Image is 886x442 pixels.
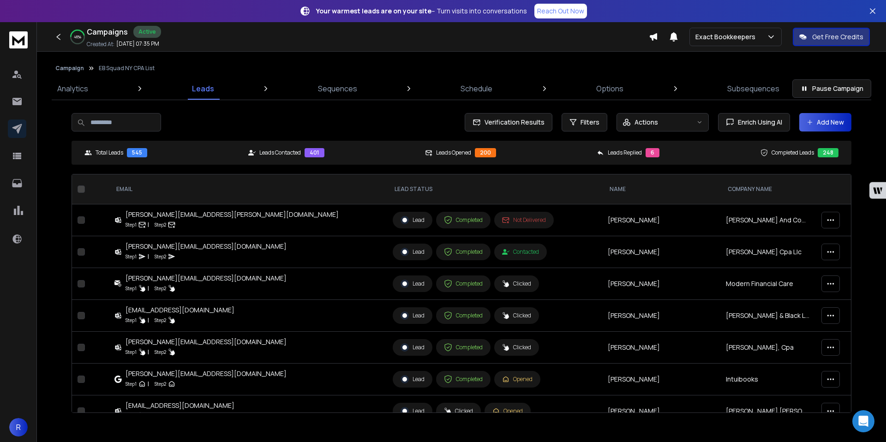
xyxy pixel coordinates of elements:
[465,113,552,131] button: Verification Results
[502,376,533,383] div: Opened
[155,411,166,420] p: Step 2
[126,252,137,261] p: Step 1
[126,284,137,293] p: Step 1
[316,6,527,16] p: – Turn visits into conversations
[534,4,587,18] a: Reach Out Now
[259,149,301,156] p: Leads Contacted
[126,220,137,229] p: Step 1
[596,83,623,94] p: Options
[602,268,720,300] td: [PERSON_NAME]
[444,375,483,383] div: Completed
[734,118,782,127] span: Enrich Using AI
[57,83,88,94] p: Analytics
[695,32,759,42] p: Exact Bookkeepers
[126,305,234,315] div: [EMAIL_ADDRESS][DOMAIN_NAME]
[772,149,814,156] p: Completed Leads
[127,148,147,157] div: 545
[812,32,863,42] p: Get Free Credits
[155,316,166,325] p: Step 2
[155,347,166,357] p: Step 2
[116,40,159,48] p: [DATE] 07:35 PM
[562,113,607,131] button: Filters
[444,311,483,320] div: Completed
[155,284,166,293] p: Step 2
[148,347,149,357] p: |
[126,379,137,388] p: Step 1
[436,149,471,156] p: Leads Opened
[312,78,363,100] a: Sequences
[148,411,149,420] p: |
[126,274,287,283] div: [PERSON_NAME][EMAIL_ADDRESS][DOMAIN_NAME]
[720,300,816,332] td: [PERSON_NAME] & Black Llp
[852,410,874,432] div: Open Intercom Messenger
[126,316,137,325] p: Step 1
[461,83,492,94] p: Schedule
[155,220,166,229] p: Step 2
[444,407,473,415] div: Clicked
[602,236,720,268] td: [PERSON_NAME]
[155,252,166,261] p: Step 2
[99,65,155,72] p: EB Squad NY CPA List
[720,174,816,204] th: Company Name
[720,204,816,236] td: [PERSON_NAME] And Company
[602,395,720,427] td: [PERSON_NAME]
[126,369,287,378] div: [PERSON_NAME][EMAIL_ADDRESS][DOMAIN_NAME]
[718,113,790,131] button: Enrich Using AI
[537,6,584,16] p: Reach Out Now
[720,395,816,427] td: [PERSON_NAME] [PERSON_NAME] Cpa's P.c.
[720,236,816,268] td: [PERSON_NAME] Cpa Llc
[387,174,603,204] th: LEAD STATUS
[581,118,599,127] span: Filters
[401,311,425,320] div: Lead
[401,375,425,383] div: Lead
[727,83,779,94] p: Subsequences
[444,248,483,256] div: Completed
[608,149,642,156] p: Leads Replied
[793,28,870,46] button: Get Free Credits
[126,347,137,357] p: Step 1
[155,379,166,388] p: Step 2
[126,337,287,346] div: [PERSON_NAME][EMAIL_ADDRESS][DOMAIN_NAME]
[126,210,339,219] div: [PERSON_NAME][EMAIL_ADDRESS][PERSON_NAME][DOMAIN_NAME]
[635,118,658,127] p: Actions
[192,83,214,94] p: Leads
[109,174,387,204] th: EMAIL
[818,148,838,157] div: 248
[148,284,149,293] p: |
[401,407,425,415] div: Lead
[475,148,496,157] div: 200
[401,216,425,224] div: Lead
[126,411,137,420] p: Step 1
[401,248,425,256] div: Lead
[9,31,28,48] img: logo
[722,78,785,100] a: Subsequences
[133,26,161,38] div: Active
[52,78,94,100] a: Analytics
[602,300,720,332] td: [PERSON_NAME]
[602,332,720,364] td: [PERSON_NAME]
[96,149,123,156] p: Total Leads
[720,364,816,395] td: Intuibooks
[87,41,114,48] p: Created At:
[444,280,483,288] div: Completed
[401,280,425,288] div: Lead
[148,379,149,388] p: |
[502,248,539,256] div: Contacted
[646,148,659,157] div: 6
[126,242,287,251] div: [PERSON_NAME][EMAIL_ADDRESS][DOMAIN_NAME]
[502,216,546,224] div: Not Delivered
[591,78,629,100] a: Options
[602,174,720,204] th: NAME
[502,312,531,319] div: Clicked
[502,344,531,351] div: Clicked
[9,418,28,436] button: R
[502,280,531,287] div: Clicked
[602,364,720,395] td: [PERSON_NAME]
[148,220,149,229] p: |
[720,268,816,300] td: Modern Financial Care
[481,118,545,127] span: Verification Results
[401,343,425,352] div: Lead
[74,34,81,40] p: 46 %
[792,79,871,98] button: Pause Campaign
